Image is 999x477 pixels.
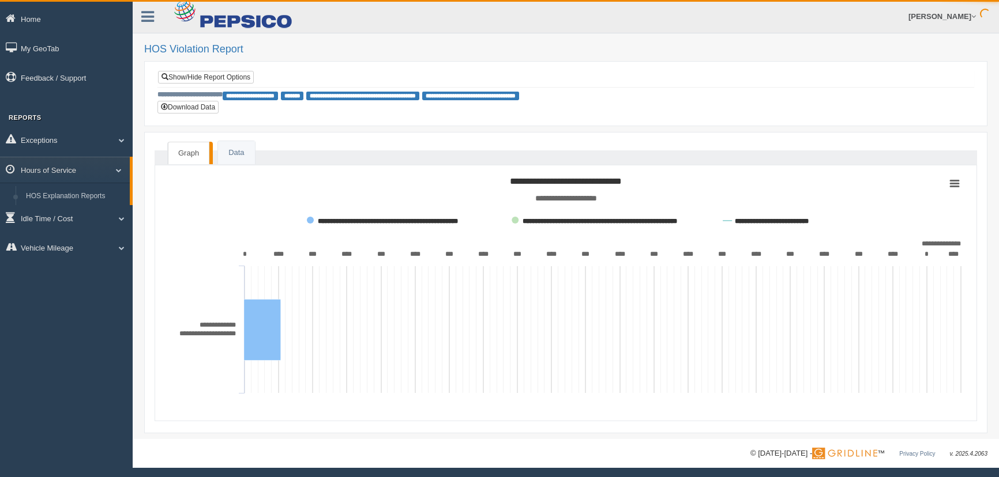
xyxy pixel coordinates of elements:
[812,448,877,459] img: Gridline
[168,142,209,165] a: Graph
[144,44,987,55] h2: HOS Violation Report
[950,450,987,457] span: v. 2025.4.2063
[157,101,219,113] button: Download Data
[899,450,935,457] a: Privacy Policy
[750,448,987,460] div: © [DATE]-[DATE] - ™
[21,186,130,207] a: HOS Explanation Reports
[218,141,254,165] a: Data
[158,71,254,84] a: Show/Hide Report Options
